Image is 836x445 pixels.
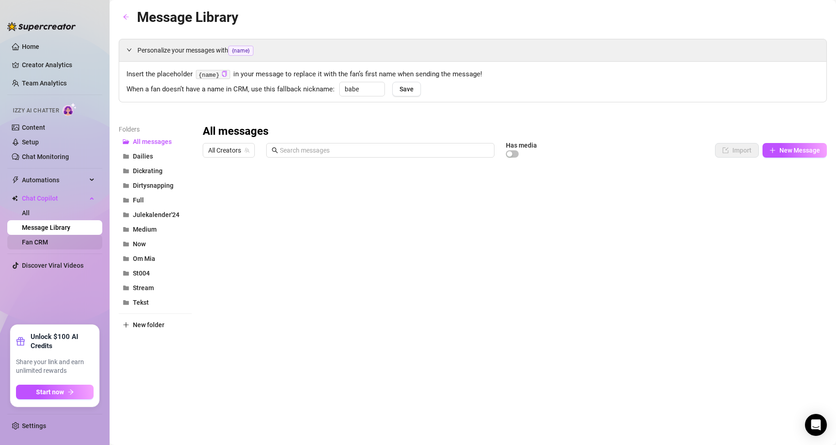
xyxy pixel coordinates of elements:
[715,143,759,158] button: Import
[123,299,129,306] span: folder
[133,299,149,306] span: Tekst
[123,138,129,145] span: folder-open
[133,196,144,204] span: Full
[123,212,129,218] span: folder
[196,70,230,79] code: {name}
[22,58,95,72] a: Creator Analytics
[119,134,192,149] button: All messages
[123,322,129,328] span: plus
[119,237,192,251] button: Now
[119,318,192,332] button: New folder
[119,178,192,193] button: Dirtysnapping
[22,238,48,246] a: Fan CRM
[119,266,192,281] button: St004
[123,168,129,174] span: folder
[208,143,249,157] span: All Creators
[769,147,776,154] span: plus
[762,143,827,158] button: New Message
[126,47,132,53] span: expanded
[123,226,129,233] span: folder
[12,195,18,201] img: Chat Copilot
[22,43,39,50] a: Home
[221,71,227,78] button: Click to Copy
[22,209,30,217] a: All
[203,124,268,139] h3: All messages
[272,147,278,154] span: search
[244,148,250,153] span: team
[123,270,129,276] span: folder
[123,153,129,159] span: folder
[133,153,153,160] span: Dailies
[280,145,489,155] input: Search messages
[133,182,174,189] span: Dirtysnapping
[137,45,819,56] span: Personalize your messages with
[123,285,129,291] span: folder
[68,389,74,395] span: arrow-right
[221,71,227,77] span: copy
[119,149,192,164] button: Dailies
[779,147,820,154] span: New Message
[119,207,192,222] button: Julekalender'24
[805,414,827,436] div: Open Intercom Messenger
[123,182,129,189] span: folder
[392,82,421,96] button: Save
[228,46,253,56] span: {name}
[126,69,819,80] span: Insert the placeholder in your message to replace it with the fan’s first name when sending the m...
[119,39,826,61] div: Personalize your messages with{name}
[133,167,163,175] span: Dickrating
[22,422,46,429] a: Settings
[22,262,84,269] a: Discover Viral Videos
[119,251,192,266] button: Om Mia
[133,321,164,328] span: New folder
[506,143,537,148] article: Has media
[119,193,192,207] button: Full
[12,176,19,184] span: thunderbolt
[133,270,150,277] span: St004
[133,138,172,145] span: All messages
[16,385,94,399] button: Start nowarrow-right
[133,255,155,262] span: Om Mia
[133,226,157,233] span: Medium
[13,106,59,115] span: Izzy AI Chatter
[22,138,39,146] a: Setup
[137,6,238,28] article: Message Library
[22,173,87,187] span: Automations
[31,332,94,350] strong: Unlock $100 AI Credits
[7,22,76,31] img: logo-BBDzfeDw.svg
[123,255,129,262] span: folder
[119,164,192,178] button: Dickrating
[63,103,77,116] img: AI Chatter
[400,85,414,93] span: Save
[126,84,335,95] span: When a fan doesn’t have a name in CRM, use this fallback nickname:
[133,211,179,218] span: Julekalender'24
[119,124,192,134] article: Folders
[22,79,67,87] a: Team Analytics
[22,124,45,131] a: Content
[123,241,129,247] span: folder
[119,281,192,295] button: Stream
[123,197,129,203] span: folder
[36,388,64,396] span: Start now
[123,14,129,20] span: arrow-left
[22,191,87,206] span: Chat Copilot
[133,240,146,248] span: Now
[22,224,70,231] a: Message Library
[133,284,154,291] span: Stream
[119,295,192,310] button: Tekst
[22,153,69,160] a: Chat Monitoring
[119,222,192,237] button: Medium
[16,337,25,346] span: gift
[16,358,94,376] span: Share your link and earn unlimited rewards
